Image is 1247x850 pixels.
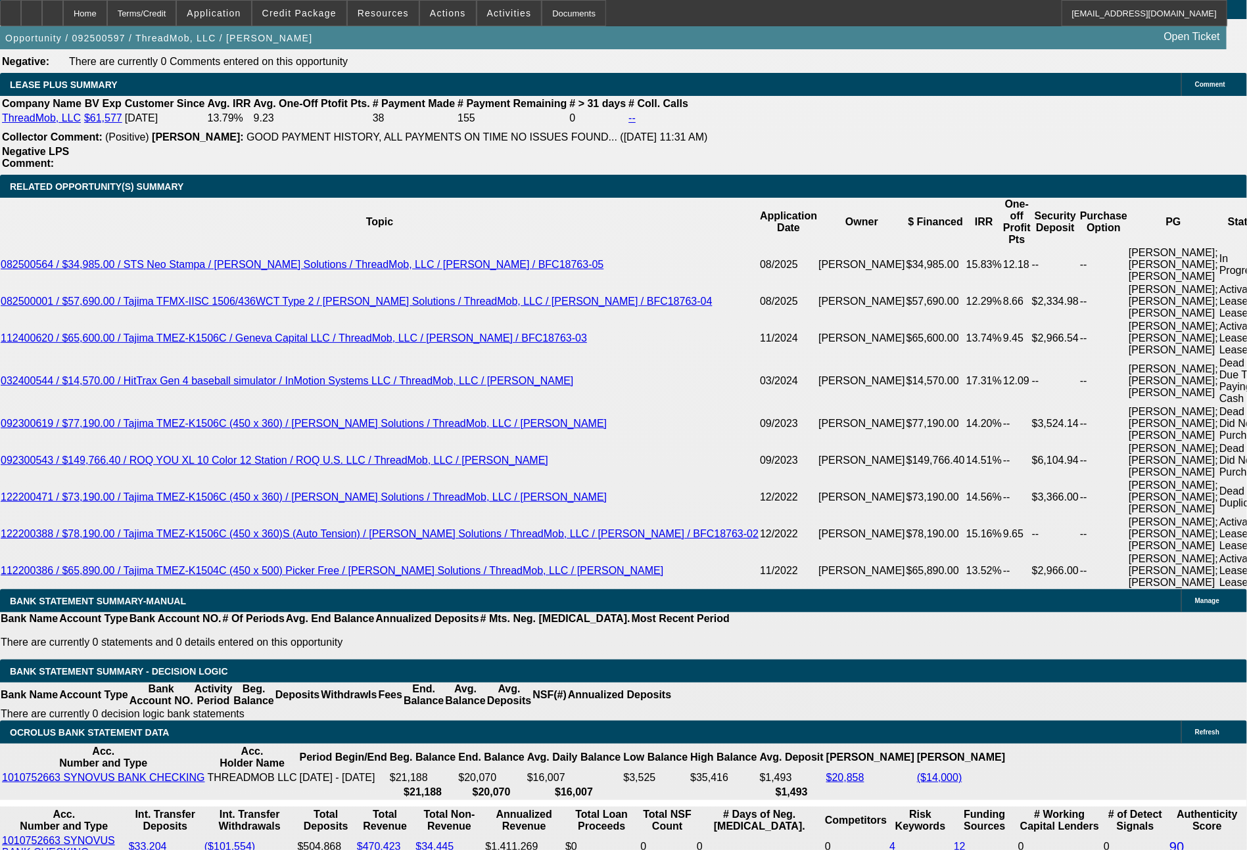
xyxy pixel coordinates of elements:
td: $6,104.94 [1031,442,1079,479]
td: 09/2023 [759,405,818,442]
td: $149,766.40 [906,442,966,479]
th: One-off Profit Pts [1002,198,1031,246]
b: Company Name [2,98,82,109]
th: Owner [818,198,906,246]
th: Total Deposits [297,808,355,833]
a: ThreadMob, LLC [2,112,81,123]
td: -- [1079,405,1128,442]
td: -- [1002,479,1031,516]
td: [PERSON_NAME]; [PERSON_NAME]; [PERSON_NAME] [1128,405,1219,442]
td: [PERSON_NAME] [818,516,906,552]
th: Fees [378,682,403,707]
td: [PERSON_NAME] [818,405,906,442]
th: Purchase Option [1079,198,1128,246]
td: 12.09 [1002,357,1031,405]
td: [PERSON_NAME] [818,479,906,516]
b: # Payment Remaining [458,98,567,109]
th: Total Revenue [356,808,414,833]
th: Avg. Balance [444,682,486,707]
td: $20,070 [458,771,525,784]
th: Withdrawls [320,682,377,707]
td: 38 [372,112,456,125]
th: Int. Transfer Deposits [128,808,202,833]
a: 112400620 / $65,600.00 / Tajima TMEZ-K1506C / Geneva Capital LLC / ThreadMob, LLC / [PERSON_NAME]... [1,332,587,344]
td: $78,190.00 [906,516,966,552]
th: Beg. Balance [233,682,274,707]
td: 14.51% [966,442,1002,479]
td: [PERSON_NAME]; [PERSON_NAME]; [PERSON_NAME] [1128,320,1219,357]
b: Avg. IRR [208,98,251,109]
td: 9.65 [1002,516,1031,552]
th: Period Begin/End [299,745,388,770]
th: NSF(#) [532,682,567,707]
td: -- [1079,516,1128,552]
td: -- [1079,357,1128,405]
th: Low Balance [623,745,689,770]
td: -- [1002,552,1031,589]
button: Credit Package [252,1,346,26]
td: $77,190.00 [906,405,966,442]
th: $16,007 [527,786,622,799]
span: Bank Statement Summary - Decision Logic [10,666,228,677]
th: Avg. Daily Balance [527,745,622,770]
a: $61,577 [84,112,122,123]
td: 12/2022 [759,479,818,516]
td: 15.83% [966,246,1002,283]
button: Resources [348,1,419,26]
td: 14.20% [966,405,1002,442]
td: $65,890.00 [906,552,966,589]
a: -- [628,112,636,123]
th: $21,188 [389,786,456,799]
th: Total Loan Proceeds [565,808,638,833]
th: Authenticity Score [1169,808,1246,833]
td: [PERSON_NAME]; [PERSON_NAME]; [PERSON_NAME] [1128,357,1219,405]
td: -- [1002,442,1031,479]
span: GOOD PAYMENT HISTORY, ALL PAYMENTS ON TIME NO ISSUES FOUND... ([DATE] 11:31 AM) [247,131,708,143]
td: -- [1031,516,1079,552]
p: There are currently 0 statements and 0 details entered on this opportunity [1,637,730,648]
th: End. Balance [403,682,444,707]
a: 112200386 / $65,890.00 / Tajima TMEZ-K1504C (450 x 500) Picker Free / [PERSON_NAME] Solutions / T... [1,565,663,576]
td: $57,690.00 [906,283,966,320]
td: $3,525 [623,771,689,784]
th: IRR [966,198,1002,246]
td: $73,190.00 [906,479,966,516]
th: # Of Periods [222,612,285,625]
td: $1,493 [759,771,824,784]
th: Bank Account NO. [129,682,194,707]
td: -- [1079,479,1128,516]
td: 08/2025 [759,283,818,320]
td: -- [1079,320,1128,357]
span: BANK STATEMENT SUMMARY-MANUAL [10,596,186,606]
td: $21,188 [389,771,456,784]
th: Funding Sources [953,808,1016,833]
td: [PERSON_NAME] [818,552,906,589]
td: 11/2022 [759,552,818,589]
b: Negative LPS Comment: [2,146,69,169]
th: $1,493 [759,786,824,799]
td: $3,366.00 [1031,479,1079,516]
th: Bank Account NO. [129,612,222,625]
span: Refresh [1195,728,1219,736]
td: $34,985.00 [906,246,966,283]
td: $14,570.00 [906,357,966,405]
td: [PERSON_NAME] [818,357,906,405]
th: Beg. Balance [389,745,456,770]
button: Actions [420,1,476,26]
th: Application Date [759,198,818,246]
a: 122200388 / $78,190.00 / Tajima TMEZ-K1506C (450 x 360)S (Auto Tension) / [PERSON_NAME] Solutions... [1,528,759,539]
td: [PERSON_NAME]; [PERSON_NAME]; [PERSON_NAME] [1128,246,1219,283]
td: [PERSON_NAME]; [PERSON_NAME]; [PERSON_NAME] [1128,283,1219,320]
td: 14.56% [966,479,1002,516]
b: Customer Since [125,98,205,109]
span: Comment [1195,81,1225,88]
td: $35,416 [690,771,757,784]
td: -- [1079,552,1128,589]
b: Avg. One-Off Ptofit Pts. [254,98,370,109]
td: [DATE] [124,112,206,125]
a: $20,858 [826,772,864,783]
td: [PERSON_NAME]; [PERSON_NAME]; [PERSON_NAME] [1128,552,1219,589]
th: Risk Keywords [889,808,952,833]
th: # Days of Neg. [MEDICAL_DATA]. [696,808,823,833]
td: 12/2022 [759,516,818,552]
